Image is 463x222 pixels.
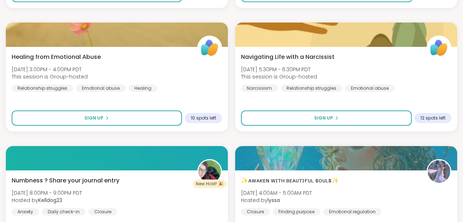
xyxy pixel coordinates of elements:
div: Daily check-in [42,208,86,215]
div: Healing [128,85,157,92]
span: This session is Group-hosted [241,73,317,80]
button: Sign Up [12,110,182,126]
span: [DATE] 5:30PM - 6:30PM PDT [241,66,317,73]
span: Sign Up [84,115,103,121]
span: ✨ᴀᴡᴀᴋᴇɴ ᴡɪᴛʜ ʙᴇᴀᴜᴛɪғᴜʟ sᴏᴜʟs✨ [241,176,339,185]
b: Kelldog23 [38,197,62,204]
img: ShareWell [198,37,221,59]
div: Narcissism [241,85,278,92]
div: Emotional abuse [76,85,126,92]
div: Closure [88,208,117,215]
button: Sign Up [241,110,412,126]
span: This session is Group-hosted [12,73,88,80]
span: Hosted by [12,197,82,204]
span: Numbness ? Share your journal entry [12,176,119,185]
div: Anxiety [12,208,39,215]
span: [DATE] 4:00AM - 5:00AM PDT [241,189,312,197]
div: New Host! 🎉 [193,179,226,188]
span: Hosted by [241,197,312,204]
div: Closure [241,208,270,215]
span: [DATE] 3:00PM - 4:00PM PDT [12,66,88,73]
img: Kelldog23 [198,160,221,183]
span: Healing from Emotional Abuse [12,53,101,61]
span: Navigating Life with a Narcissist [241,53,335,61]
span: [DATE] 8:00PM - 9:00PM PDT [12,189,82,197]
div: Relationship struggles [12,85,73,92]
span: 10 spots left [191,115,216,121]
